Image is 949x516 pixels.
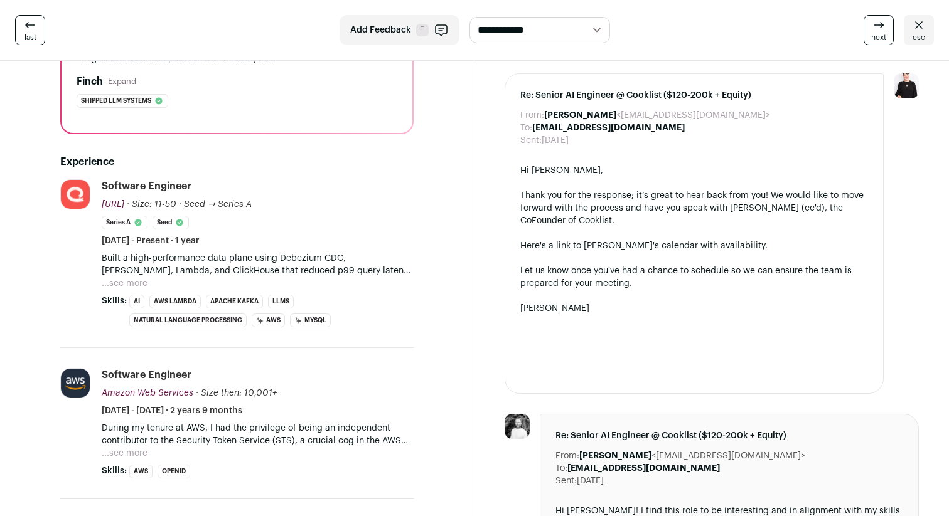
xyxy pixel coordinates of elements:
img: a11044fc5a73db7429cab08e8b8ffdb841ee144be2dff187cdde6ecf1061de85.jpg [61,369,90,398]
span: esc [913,33,925,43]
h2: Finch [77,74,103,89]
dt: From: [555,450,579,462]
span: Skills: [102,295,127,307]
b: [PERSON_NAME] [579,451,651,460]
dd: [DATE] [577,475,604,487]
dt: Sent: [520,134,542,147]
div: Thank you for the response; it’s great to hear back from you! We would like to move forward with ... [520,189,868,227]
li: OpenID [158,465,190,478]
span: Add Feedback [350,24,411,36]
img: e54b91edca7a6451994fb5b4f8b9678e8e33328bc25ba5e84463bced81af9f56.jpg [505,414,530,439]
li: AWS [129,465,153,478]
li: MySQL [290,313,331,327]
button: Add Feedback F [340,15,459,45]
div: Let us know once you've had a chance to schedule so we can ensure the team is prepared for your m... [520,265,868,290]
a: esc [904,15,934,45]
span: Seed → Series A [184,200,252,209]
span: · Size then: 10,001+ [196,389,277,398]
button: Expand [108,76,136,87]
li: AWS Lambda [149,295,201,308]
li: Seed [153,216,189,229]
span: · Size: 11-50 [127,200,176,209]
li: LLMs [268,295,294,308]
span: Re: Senior AI Engineer @ Cooklist ($120-200k + Equity) [520,89,868,102]
span: Skills: [102,465,127,477]
dd: <[EMAIL_ADDRESS][DOMAIN_NAME]> [579,450,805,462]
button: ...see more [102,447,147,460]
li: Series A [102,216,147,229]
img: ddfb4cde8bfc17462692e8310d9352d611700d13985fefc8a8e5ae1f67f548a1.jpg [61,180,90,209]
span: [DATE] - [DATE] · 2 years 9 months [102,404,242,417]
dt: To: [555,462,567,475]
a: next [864,15,894,45]
span: Amazon Web Services [102,389,193,398]
dt: From: [520,109,544,122]
b: [EMAIL_ADDRESS][DOMAIN_NAME] [532,124,685,132]
dd: <[EMAIL_ADDRESS][DOMAIN_NAME]> [544,109,770,122]
button: ...see more [102,277,147,290]
p: During my tenure at AWS, I had the privilege of being an independent contributor to the Security ... [102,422,414,447]
div: Hi [PERSON_NAME], [520,164,868,177]
a: Here's a link to [PERSON_NAME]'s calendar with availability. [520,241,768,250]
b: [PERSON_NAME] [544,111,616,120]
span: Re: Senior AI Engineer @ Cooklist ($120-200k + Equity) [555,429,903,442]
a: last [15,15,45,45]
div: [PERSON_NAME] [520,302,868,315]
li: Natural Language Processing [129,313,247,327]
p: Built a high-performance data plane using Debezium CDC, [PERSON_NAME], Lambda, and ClickHouse tha... [102,252,414,277]
div: Software Engineer [102,179,191,193]
span: [DATE] - Present · 1 year [102,234,200,247]
h2: Experience [60,154,414,169]
span: F [416,24,429,36]
dt: To: [520,122,532,134]
dt: Sent: [555,475,577,487]
img: 9240684-medium_jpg [894,73,919,98]
li: AWS [252,313,285,327]
dd: [DATE] [542,134,569,147]
span: · [179,198,181,211]
div: Software Engineer [102,368,191,382]
li: Apache Kafka [206,295,263,308]
span: [URL] [102,200,124,209]
span: next [871,33,886,43]
span: Shipped llm systems [81,95,151,107]
b: [EMAIL_ADDRESS][DOMAIN_NAME] [567,464,720,473]
span: last [24,33,36,43]
li: AI [129,295,144,308]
